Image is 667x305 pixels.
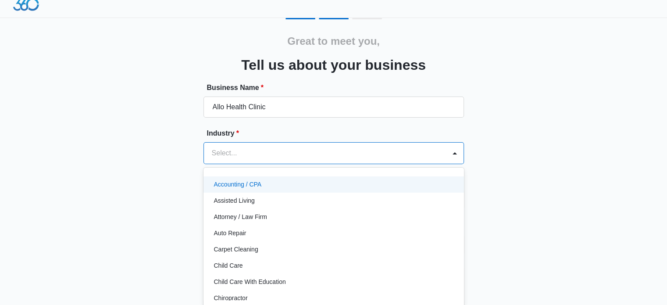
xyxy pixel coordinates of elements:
p: Assisted Living [214,196,255,205]
p: Child Care With Education [214,277,286,287]
p: Carpet Cleaning [214,245,258,254]
label: Business Name [207,83,467,93]
p: Auto Repair [214,229,246,238]
label: Industry [207,128,467,139]
p: Attorney / Law Firm [214,212,267,222]
p: Accounting / CPA [214,180,262,189]
h3: Tell us about your business [241,54,426,75]
p: Chiropractor [214,294,248,303]
h2: Great to meet you, [287,33,380,49]
p: Child Care [214,261,243,270]
input: e.g. Jane's Plumbing [203,97,464,118]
